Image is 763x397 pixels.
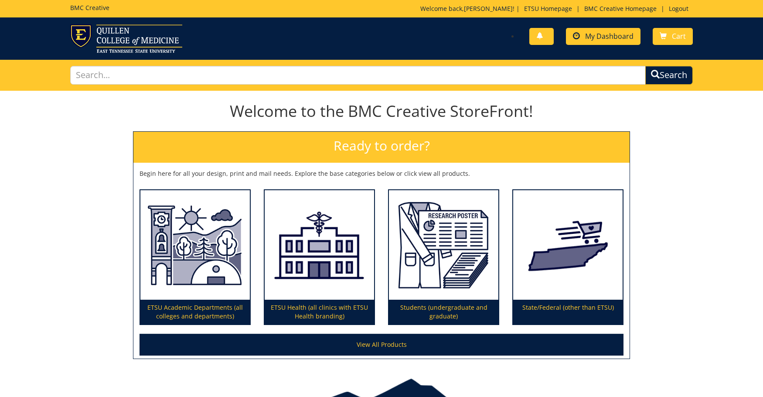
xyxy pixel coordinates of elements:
a: Logout [664,4,693,13]
img: ETSU logo [70,24,182,53]
h1: Welcome to the BMC Creative StoreFront! [133,103,630,120]
span: My Dashboard [585,31,634,41]
a: My Dashboard [566,28,640,45]
img: ETSU Academic Departments (all colleges and departments) [140,190,250,300]
a: ETSU Health (all clinics with ETSU Health branding) [265,190,374,325]
p: ETSU Academic Departments (all colleges and departments) [140,300,250,324]
button: Search [645,66,693,85]
p: Students (undergraduate and graduate) [389,300,498,324]
h5: BMC Creative [70,4,109,11]
img: Students (undergraduate and graduate) [389,190,498,300]
h2: Ready to order? [133,132,630,163]
img: State/Federal (other than ETSU) [513,190,623,300]
p: Welcome back, ! | | | [420,4,693,13]
p: Begin here for all your design, print and mail needs. Explore the base categories below or click ... [140,169,623,178]
a: Students (undergraduate and graduate) [389,190,498,325]
p: State/Federal (other than ETSU) [513,300,623,324]
a: ETSU Academic Departments (all colleges and departments) [140,190,250,325]
p: ETSU Health (all clinics with ETSU Health branding) [265,300,374,324]
a: State/Federal (other than ETSU) [513,190,623,325]
img: ETSU Health (all clinics with ETSU Health branding) [265,190,374,300]
input: Search... [70,66,646,85]
a: ETSU Homepage [520,4,576,13]
a: BMC Creative Homepage [580,4,661,13]
span: Cart [672,31,686,41]
a: Cart [653,28,693,45]
a: [PERSON_NAME] [464,4,513,13]
a: View All Products [140,334,623,356]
